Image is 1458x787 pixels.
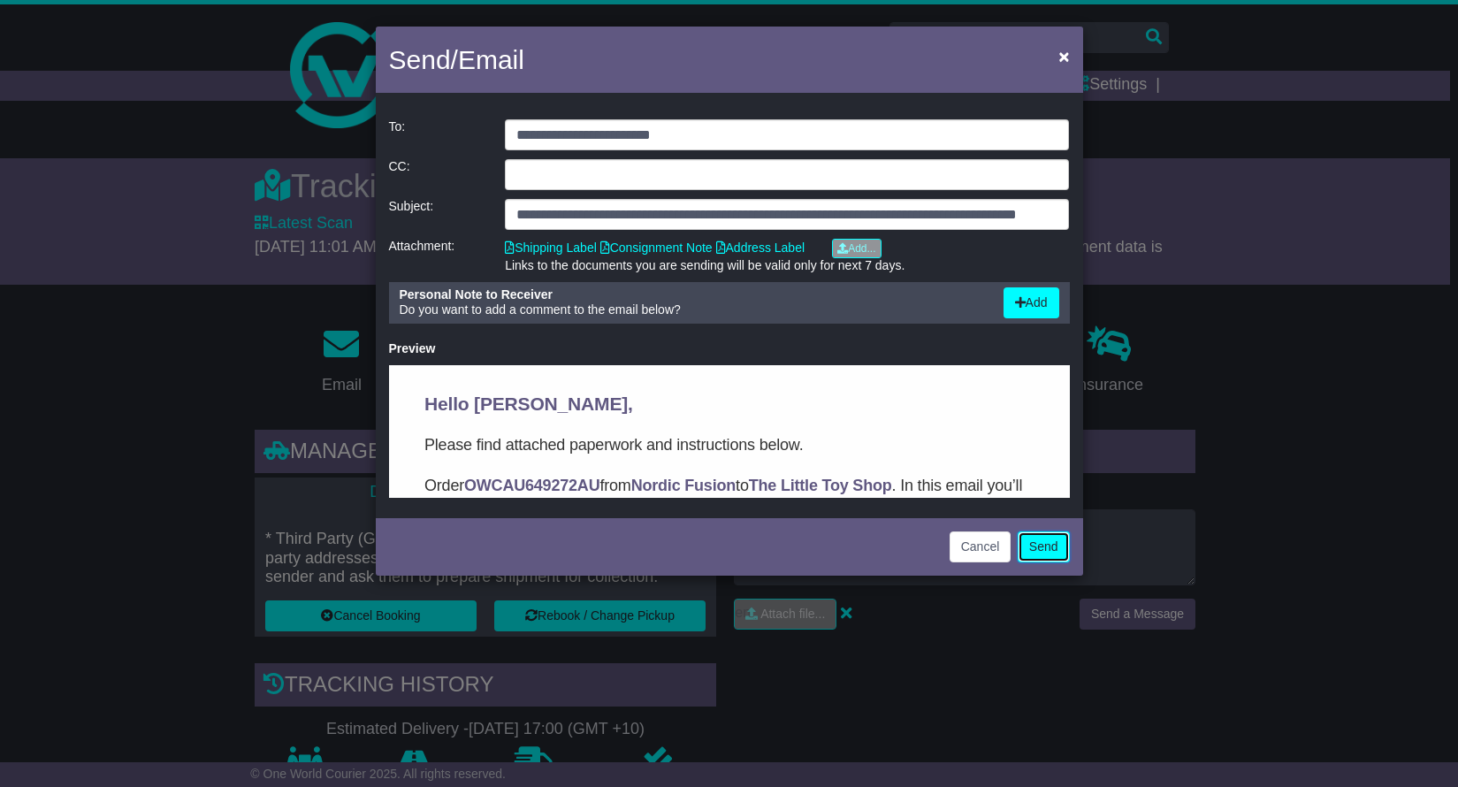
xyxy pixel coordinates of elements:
[360,111,503,129] strong: The Little Toy Shop
[505,241,597,255] a: Shipping Label
[35,108,645,157] p: Order from to . In this email you’ll find important information about your order, and what you ne...
[75,111,210,129] strong: OWCAU649272AU
[950,531,1011,562] button: Cancel
[1004,287,1059,318] button: Add
[380,159,497,190] div: CC:
[380,199,497,230] div: Subject:
[600,241,713,255] a: Consignment Note
[242,111,347,129] strong: Nordic Fusion
[35,28,244,49] span: Hello [PERSON_NAME],
[1018,531,1070,562] button: Send
[391,287,995,318] div: Do you want to add a comment to the email below?
[389,40,524,80] h4: Send/Email
[380,239,497,273] div: Attachment:
[1058,46,1069,66] span: ×
[400,287,986,302] div: Personal Note to Receiver
[716,241,805,255] a: Address Label
[35,67,645,92] p: Please find attached paperwork and instructions below.
[389,341,1070,356] div: Preview
[380,119,497,150] div: To:
[832,239,881,258] a: Add...
[505,258,1069,273] div: Links to the documents you are sending will be valid only for next 7 days.
[1050,38,1078,74] button: Close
